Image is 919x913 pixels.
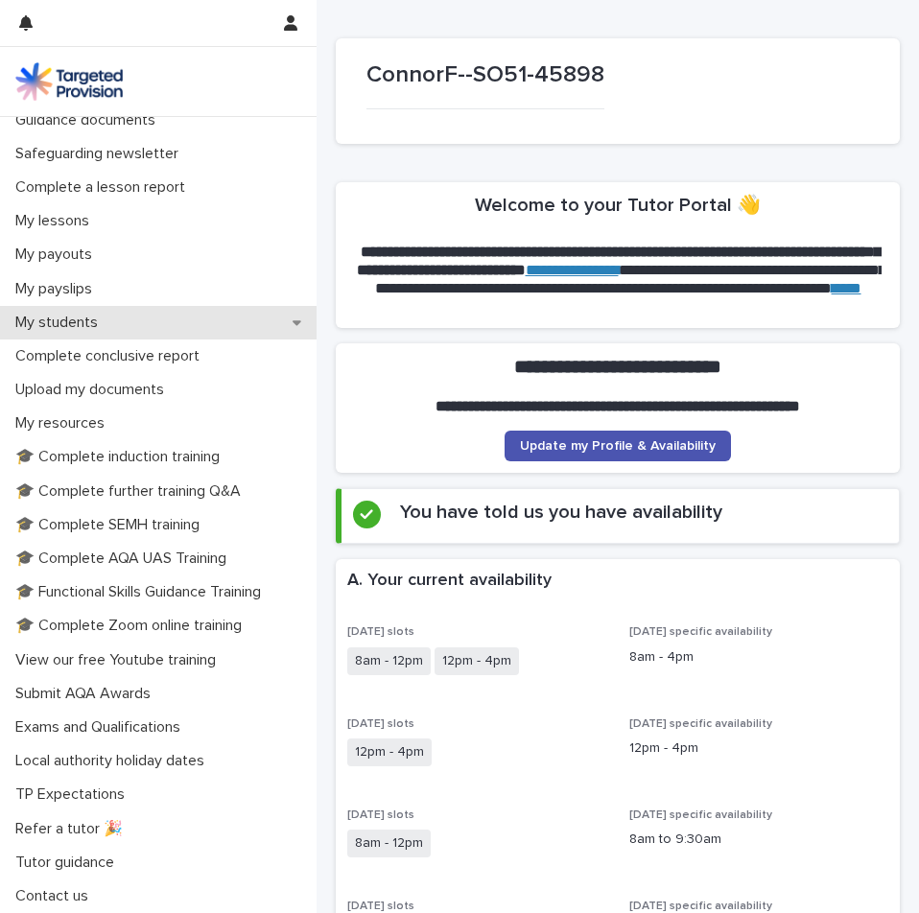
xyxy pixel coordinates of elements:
p: View our free Youtube training [8,651,231,669]
h2: You have told us you have availability [400,501,722,524]
p: My resources [8,414,120,433]
p: Local authority holiday dates [8,752,220,770]
p: 🎓 Complete Zoom online training [8,617,257,635]
p: Contact us [8,887,104,905]
p: My students [8,314,113,332]
p: 12pm - 4pm [629,738,888,759]
span: [DATE] slots [347,626,414,638]
span: 8am - 12pm [347,830,431,857]
span: 8am - 12pm [347,647,431,675]
p: 🎓 Complete SEMH training [8,516,215,534]
p: Guidance documents [8,111,171,129]
p: Complete a lesson report [8,178,200,197]
h2: Welcome to your Tutor Portal 👋 [475,194,761,217]
p: Tutor guidance [8,854,130,872]
p: Refer a tutor 🎉 [8,820,138,838]
h2: A. Your current availability [347,571,552,592]
p: Safeguarding newsletter [8,145,194,163]
p: 8am - 4pm [629,647,888,667]
p: ConnorF--SO51-45898 [366,61,604,89]
span: [DATE] specific availability [629,718,772,730]
p: Submit AQA Awards [8,685,166,703]
p: 8am to 9:30am [629,830,888,850]
p: My payslips [8,280,107,298]
span: 12pm - 4pm [347,738,432,766]
span: [DATE] specific availability [629,901,772,912]
img: M5nRWzHhSzIhMunXDL62 [15,62,123,101]
span: [DATE] slots [347,901,414,912]
span: [DATE] slots [347,809,414,821]
p: 🎓 Complete further training Q&A [8,482,256,501]
span: Update my Profile & Availability [520,439,716,453]
p: Exams and Qualifications [8,718,196,737]
span: [DATE] slots [347,718,414,730]
p: 🎓 Complete AQA UAS Training [8,550,242,568]
p: Upload my documents [8,381,179,399]
p: TP Expectations [8,785,140,804]
span: 12pm - 4pm [435,647,519,675]
span: [DATE] specific availability [629,809,772,821]
p: 🎓 Functional Skills Guidance Training [8,583,276,601]
span: [DATE] specific availability [629,626,772,638]
a: Update my Profile & Availability [505,431,731,461]
p: Complete conclusive report [8,347,215,365]
p: My payouts [8,246,107,264]
p: 🎓 Complete induction training [8,448,235,466]
p: My lessons [8,212,105,230]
